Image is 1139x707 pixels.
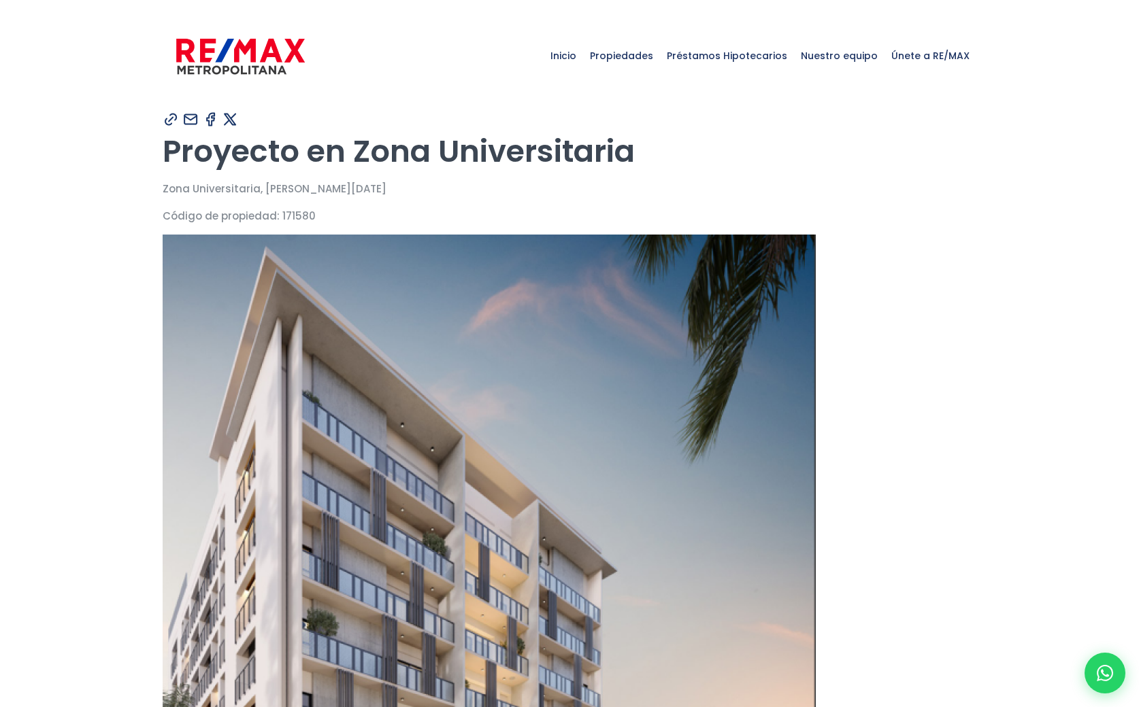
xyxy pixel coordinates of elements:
[163,209,280,223] span: Código de propiedad:
[163,111,180,128] img: Compartir
[660,22,794,90] a: Préstamos Hipotecarios
[660,35,794,76] span: Préstamos Hipotecarios
[583,22,660,90] a: Propiedades
[222,111,239,128] img: Compartir
[583,35,660,76] span: Propiedades
[794,35,885,76] span: Nuestro equipo
[182,111,199,128] img: Compartir
[176,22,305,90] a: RE/MAX Metropolitana
[176,36,305,77] img: remax-metropolitana-logo
[544,35,583,76] span: Inicio
[163,180,976,197] p: Zona Universitaria, [PERSON_NAME][DATE]
[885,22,976,90] a: Únete a RE/MAX
[885,35,976,76] span: Únete a RE/MAX
[202,111,219,128] img: Compartir
[544,22,583,90] a: Inicio
[282,209,316,223] span: 171580
[794,22,885,90] a: Nuestro equipo
[163,133,976,170] h1: Proyecto en Zona Universitaria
